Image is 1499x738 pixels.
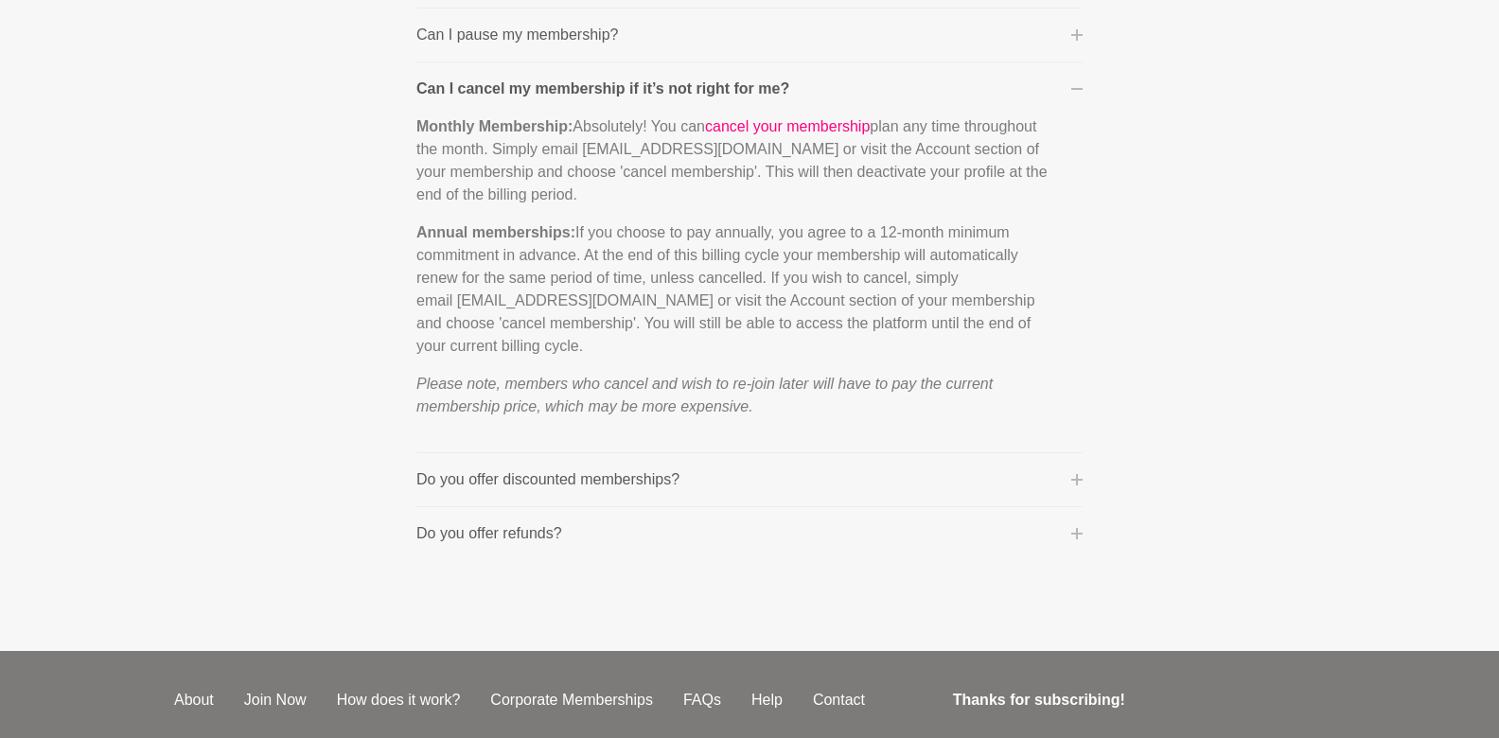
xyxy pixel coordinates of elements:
a: cancel your membership [705,118,870,134]
p: Do you offer discounted memberships? [416,468,679,491]
a: Help [736,689,798,712]
p: Can I pause my membership? [416,24,618,46]
h4: Thanks for subscribing! [953,689,1314,712]
strong: Annual memberships: [416,224,575,240]
p: Do you offer refunds? [416,522,562,545]
p: Can I cancel my membership if it’s not right for me? [416,78,789,100]
p: If you choose to pay annually, you agree to a 12-month minimum commitment in advance. At the end ... [416,221,1052,358]
button: Do you offer discounted memberships? [416,468,1083,491]
a: How does it work? [322,689,476,712]
a: Contact [798,689,880,712]
a: Join Now [229,689,322,712]
em: Please note, members who cancel and wish to re-join later will have to pay the current membership... [416,376,993,414]
button: Can I pause my membership? [416,24,1083,46]
a: Corporate Memberships [475,689,668,712]
p: Absolutely! You can plan any time throughout the month. Simply email [EMAIL_ADDRESS][DOMAIN_NAME]... [416,115,1052,206]
a: FAQs [668,689,736,712]
strong: Monthly Membership: [416,118,573,134]
button: Do you offer refunds? [416,522,1083,545]
a: About [159,689,229,712]
button: Can I cancel my membership if it’s not right for me? [416,78,1083,100]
